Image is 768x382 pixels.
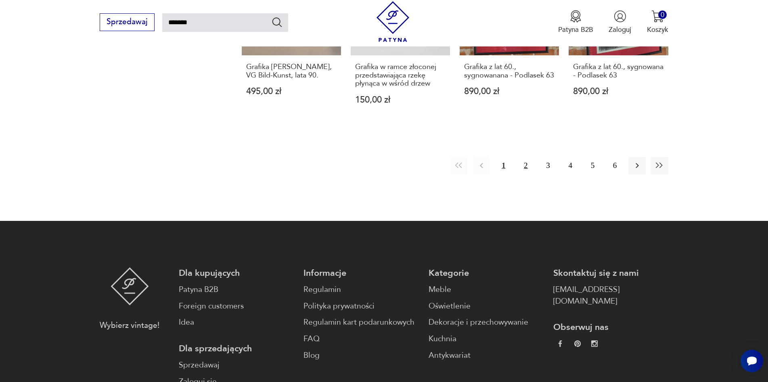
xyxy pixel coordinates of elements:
[495,157,512,174] button: 1
[609,10,631,34] button: Zaloguj
[271,16,283,28] button: Szukaj
[553,267,668,279] p: Skontaktuj się z nami
[557,340,563,347] img: da9060093f698e4c3cedc1453eec5031.webp
[647,25,668,34] p: Koszyk
[464,63,555,80] h3: Grafika z lat 60., sygnowanana - Podlasek 63
[517,157,534,174] button: 2
[569,10,582,23] img: Ikona medalu
[179,317,294,328] a: Idea
[246,63,337,80] h3: Grafika [PERSON_NAME], VG Bild-Kunst, lata 90.
[429,317,544,328] a: Dekoracje i przechowywanie
[179,267,294,279] p: Dla kupujących
[614,10,626,23] img: Ikonka użytkownika
[100,19,154,26] a: Sprzedawaj
[179,284,294,296] a: Patyna B2B
[609,25,631,34] p: Zaloguj
[558,25,593,34] p: Patyna B2B
[741,350,763,372] iframe: Smartsupp widget button
[558,10,593,34] a: Ikona medaluPatyna B2B
[429,267,544,279] p: Kategorie
[179,343,294,355] p: Dla sprzedających
[303,317,419,328] a: Regulamin kart podarunkowych
[647,10,668,34] button: 0Koszyk
[303,284,419,296] a: Regulamin
[303,267,419,279] p: Informacje
[591,340,598,347] img: c2fd9cf7f39615d9d6839a72ae8e59e5.webp
[100,320,159,332] p: Wybierz vintage!
[100,13,154,31] button: Sprzedawaj
[540,157,557,174] button: 3
[553,284,668,307] a: [EMAIL_ADDRESS][DOMAIN_NAME]
[372,1,413,42] img: Patyna - sklep z meblami i dekoracjami vintage
[606,157,624,174] button: 6
[553,321,668,333] p: Obserwuj nas
[464,87,555,96] p: 890,00 zł
[574,340,581,347] img: 37d27d81a828e637adc9f9cb2e3d3a8a.webp
[573,63,664,80] h3: Grafika z lat 60., sygnowana - Podlasek 63
[573,87,664,96] p: 890,00 zł
[651,10,664,23] img: Ikona koszyka
[562,157,579,174] button: 4
[429,333,544,345] a: Kuchnia
[429,350,544,361] a: Antykwariat
[355,96,446,104] p: 150,00 zł
[179,300,294,312] a: Foreign customers
[584,157,601,174] button: 5
[558,10,593,34] button: Patyna B2B
[429,300,544,312] a: Oświetlenie
[303,333,419,345] a: FAQ
[658,10,667,19] div: 0
[303,350,419,361] a: Blog
[355,63,446,88] h3: Grafika w ramce złoconej przedstawiająca rzekę płynąca w wśród drzew
[111,267,149,305] img: Patyna - sklep z meblami i dekoracjami vintage
[429,284,544,296] a: Meble
[246,87,337,96] p: 495,00 zł
[179,359,294,371] a: Sprzedawaj
[303,300,419,312] a: Polityka prywatności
